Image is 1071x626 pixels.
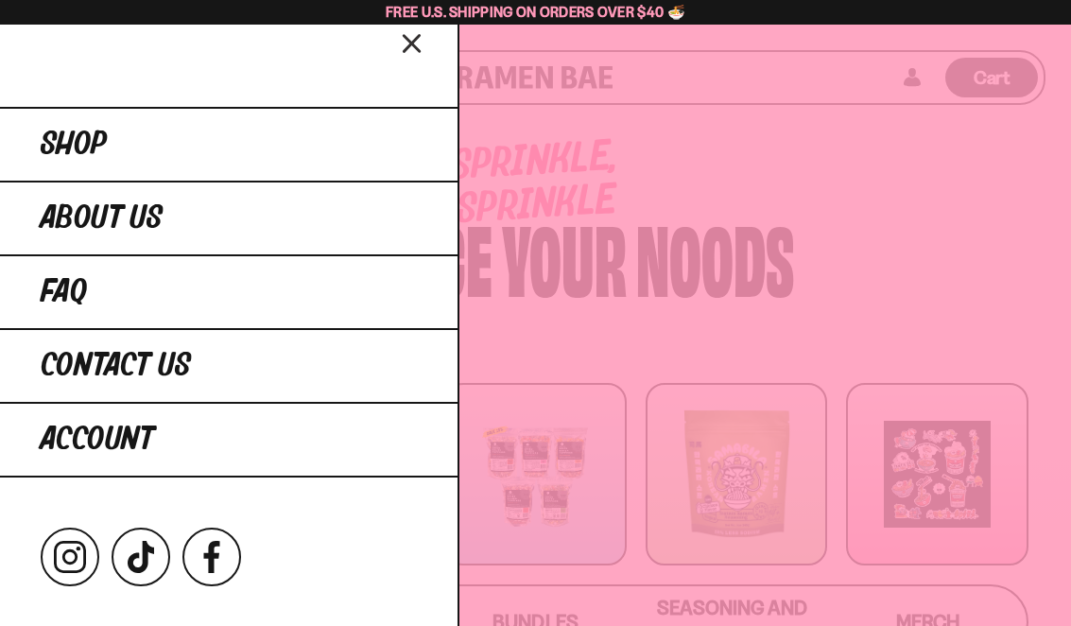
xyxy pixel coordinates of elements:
[41,423,154,457] span: Account
[41,275,87,309] span: FAQ
[386,3,685,21] span: Free U.S. Shipping on Orders over $40 🍜
[41,349,191,383] span: Contact Us
[41,128,107,162] span: Shop
[396,26,429,59] button: Close menu
[41,201,163,235] span: About Us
